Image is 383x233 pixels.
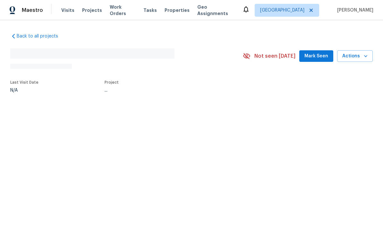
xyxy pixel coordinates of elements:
[165,7,190,13] span: Properties
[254,53,295,59] span: Not seen [DATE]
[105,80,119,84] span: Project
[110,4,136,17] span: Work Orders
[10,33,72,39] a: Back to all projects
[10,88,38,93] div: N/A
[61,7,74,13] span: Visits
[299,50,333,62] button: Mark Seen
[304,52,328,60] span: Mark Seen
[342,52,368,60] span: Actions
[335,7,373,13] span: [PERSON_NAME]
[143,8,157,12] span: Tasks
[260,7,304,13] span: [GEOGRAPHIC_DATA]
[82,7,102,13] span: Projects
[337,50,373,62] button: Actions
[10,80,38,84] span: Last Visit Date
[105,88,228,93] div: ...
[197,4,234,17] span: Geo Assignments
[22,7,43,13] span: Maestro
